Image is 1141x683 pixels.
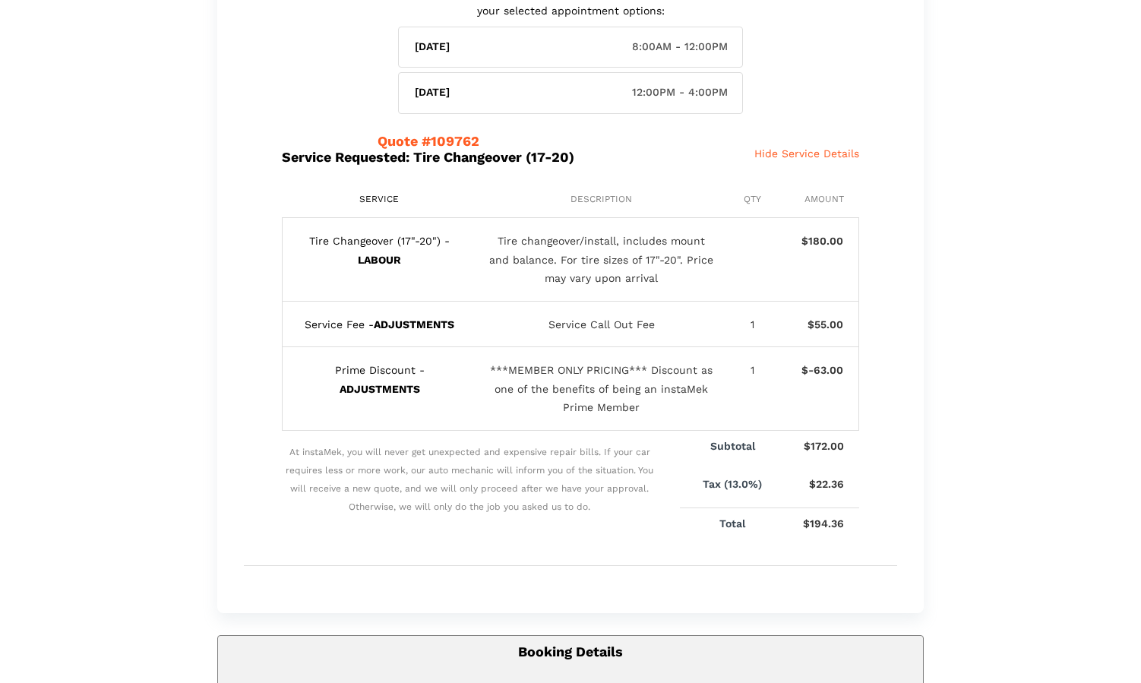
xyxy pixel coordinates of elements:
span: 12:00PM - 4:00PM [632,86,728,98]
h6: [DATE] [415,40,450,53]
div: Qty [742,194,764,204]
p: Tax (13.0%) [695,476,770,493]
div: 1 [741,361,763,417]
div: Tire Changeover (17"-20") - [298,232,461,288]
p: Total [695,516,770,533]
div: Service [297,194,461,204]
span: Hide Service Details [754,147,859,160]
h5: Service Requested: Tire Changeover (17-20) [282,133,612,165]
span: 8:00AM - 12:00PM [632,40,728,52]
div: $-63.00 [789,361,843,417]
div: $55.00 [789,315,843,334]
p: $22.36 [770,476,844,493]
div: Service Fee - [298,315,461,334]
b: ADJUSTMENTS [340,383,420,395]
h5: Booking Details [226,643,915,659]
div: Prime Discount - [298,361,461,417]
div: 1 [741,315,763,334]
p: $172.00 [770,438,844,455]
span: Quote #109762 [378,133,479,149]
div: ***MEMBER ONLY PRICING*** Discount as one of the benefits of being an instaMek Prime Member [487,361,716,417]
p: $194.36 [770,516,844,533]
b: LABOUR [358,254,401,266]
div: $180.00 [789,232,843,288]
b: ADJUSTMENTS [374,318,454,330]
div: Service Call Out Fee [487,315,716,334]
h6: [DATE] [415,86,450,99]
div: Description [487,194,716,204]
span: At instaMek, you will never get unexpected and expensive repair bills. If your car requires less ... [282,431,657,547]
div: Tire changeover/install, includes mount and balance. For tire sizes of 17"-20". Price may vary up... [487,232,716,288]
div: Amount [789,194,844,204]
p: Subtotal [695,438,770,455]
